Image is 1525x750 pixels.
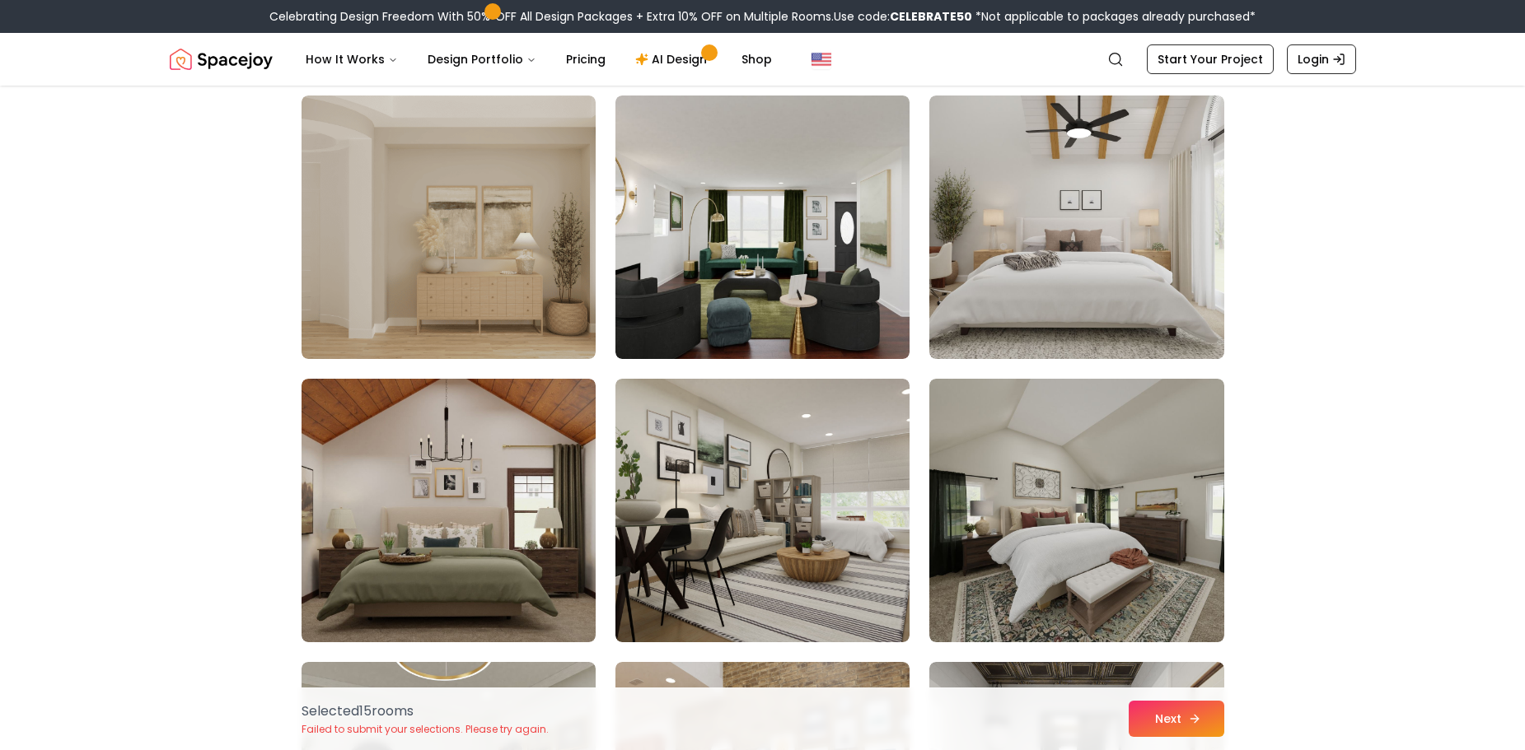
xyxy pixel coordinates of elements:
[553,43,619,76] a: Pricing
[302,701,549,721] p: Selected 15 room s
[292,43,785,76] nav: Main
[170,33,1356,86] nav: Global
[890,8,972,25] b: CELEBRATE50
[615,379,910,642] img: Room room-83
[1129,701,1224,737] button: Next
[834,8,972,25] span: Use code:
[302,723,549,736] p: Failed to submit your selections. Please try again.
[302,379,596,642] img: Room room-82
[929,95,1223,359] img: Room room-81
[615,95,910,359] img: Room room-80
[812,49,831,69] img: United States
[302,95,596,359] img: Room room-79
[1287,44,1356,74] a: Login
[929,379,1223,642] img: Room room-84
[1147,44,1274,74] a: Start Your Project
[292,43,411,76] button: How It Works
[170,43,273,76] a: Spacejoy
[414,43,550,76] button: Design Portfolio
[728,43,785,76] a: Shop
[622,43,725,76] a: AI Design
[269,8,1256,25] div: Celebrating Design Freedom With 50% OFF All Design Packages + Extra 10% OFF on Multiple Rooms.
[972,8,1256,25] span: *Not applicable to packages already purchased*
[170,43,273,76] img: Spacejoy Logo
